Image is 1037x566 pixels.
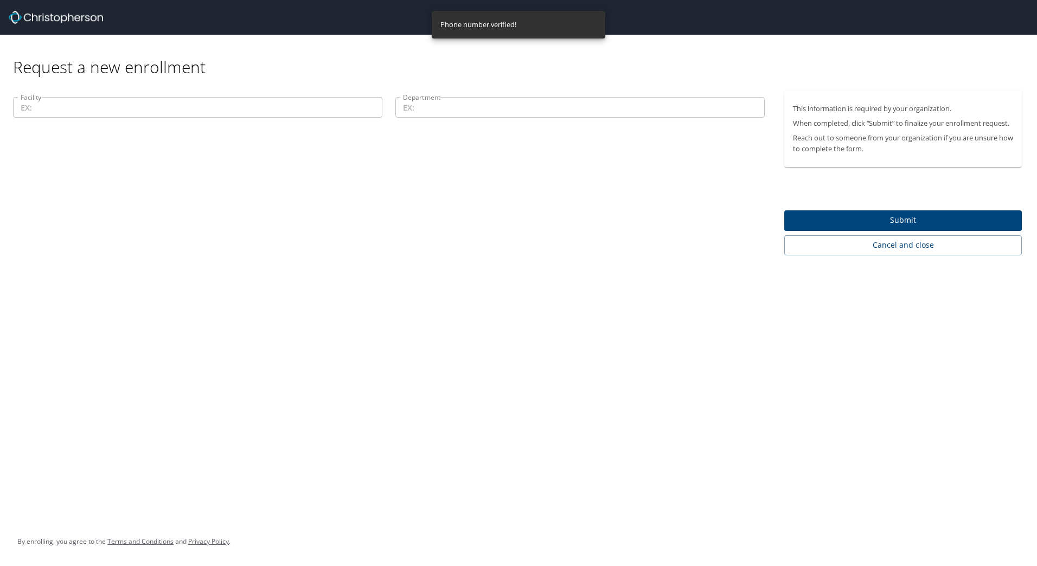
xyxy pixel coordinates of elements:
p: When completed, click “Submit” to finalize your enrollment request. [793,118,1013,128]
button: Submit [784,210,1022,231]
img: cbt logo [9,11,103,24]
div: By enrolling, you agree to the and . [17,528,231,555]
a: Privacy Policy [188,537,229,546]
span: Submit [793,214,1013,227]
input: EX: [395,97,765,118]
p: This information is required by your organization. [793,104,1013,114]
p: Reach out to someone from your organization if you are unsure how to complete the form. [793,133,1013,153]
input: EX: [13,97,382,118]
a: Terms and Conditions [107,537,174,546]
div: Request a new enrollment [13,35,1030,78]
span: Cancel and close [793,239,1013,252]
div: Phone number verified! [440,14,516,35]
button: Cancel and close [784,235,1022,255]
